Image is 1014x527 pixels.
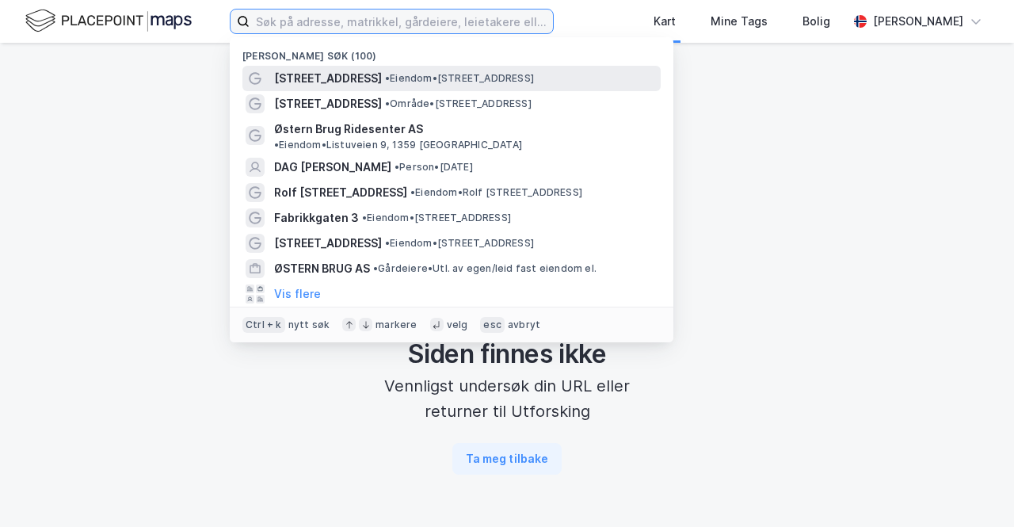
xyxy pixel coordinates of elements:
div: Bolig [802,12,830,31]
div: Siden finnes ikke [355,338,659,370]
span: • [385,97,390,109]
span: Eiendom • Listuveien 9, 1359 [GEOGRAPHIC_DATA] [274,139,522,151]
span: [STREET_ADDRESS] [274,69,382,88]
div: Kart [654,12,676,31]
input: Søk på adresse, matrikkel, gårdeiere, leietakere eller personer [250,10,553,33]
span: Eiendom • Rolf [STREET_ADDRESS] [410,186,582,199]
span: Østern Brug Ridesenter AS [274,120,423,139]
span: Rolf [STREET_ADDRESS] [274,183,407,202]
span: • [395,161,399,173]
div: Ctrl + k [242,317,285,333]
div: velg [447,319,468,331]
button: Ta meg tilbake [452,443,562,475]
div: Vennligst undersøk din URL eller returner til Utforsking [355,373,659,424]
div: [PERSON_NAME] søk (100) [230,37,673,66]
button: Vis flere [274,285,321,304]
div: markere [375,319,417,331]
span: • [410,186,415,198]
div: Kontrollprogram for chat [935,451,1014,527]
div: Mine Tags [711,12,768,31]
span: Person • [DATE] [395,161,473,174]
span: Eiendom • [STREET_ADDRESS] [362,212,511,224]
span: Eiendom • [STREET_ADDRESS] [385,72,534,85]
span: [STREET_ADDRESS] [274,94,382,113]
span: [STREET_ADDRESS] [274,234,382,253]
span: • [385,237,390,249]
span: • [362,212,367,223]
span: Fabrikkgaten 3 [274,208,359,227]
img: logo.f888ab2527a4732fd821a326f86c7f29.svg [25,7,192,35]
iframe: Chat Widget [935,451,1014,527]
span: DAG [PERSON_NAME] [274,158,391,177]
span: • [274,139,279,151]
span: Eiendom • [STREET_ADDRESS] [385,237,534,250]
div: nytt søk [288,319,330,331]
div: esc [480,317,505,333]
span: Område • [STREET_ADDRESS] [385,97,532,110]
div: avbryt [508,319,540,331]
div: [PERSON_NAME] [873,12,963,31]
span: • [373,262,378,274]
span: Gårdeiere • Utl. av egen/leid fast eiendom el. [373,262,597,275]
span: • [385,72,390,84]
span: ØSTERN BRUG AS [274,259,370,278]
